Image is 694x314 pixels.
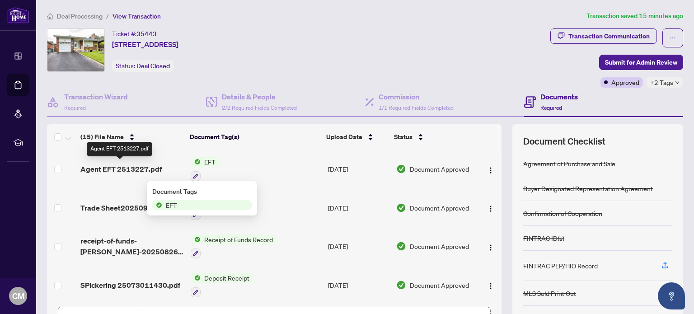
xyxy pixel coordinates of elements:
h4: Details & People [222,91,297,102]
article: Transaction saved 15 minutes ago [586,11,683,21]
div: Confirmation of Cooperation [523,208,602,218]
span: Document Approved [410,164,469,174]
div: Ticket #: [112,28,157,39]
button: Transaction Communication [550,28,657,44]
span: 2/2 Required Fields Completed [222,104,297,111]
img: Logo [487,205,494,212]
div: Agent EFT 2513227.pdf [87,142,152,156]
span: SPickering 25073011430.pdf [80,280,180,291]
div: Status: [112,60,173,72]
img: Logo [487,282,494,290]
img: Document Status [396,280,406,290]
img: Document Status [396,164,406,174]
span: Document Approved [410,203,469,213]
span: Deposit Receipt [201,273,253,283]
img: Status Icon [191,157,201,167]
span: +2 Tags [650,77,673,88]
div: Agreement of Purchase and Sale [523,159,615,169]
button: Logo [483,278,498,292]
span: Trade Sheet20250904.pdf [80,202,170,213]
th: Upload Date [323,124,390,150]
span: (15) File Name [80,132,124,142]
td: [DATE] [324,266,393,305]
td: [DATE] [324,227,393,266]
span: Document Approved [410,280,469,290]
span: View Transaction [113,12,161,20]
button: Open asap [658,282,685,309]
button: Status IconReceipt of Funds Record [191,234,277,259]
span: Deal Closed [136,62,170,70]
button: Logo [483,162,498,176]
div: Buyer Designated Representation Agreement [523,183,653,193]
h4: Documents [540,91,578,102]
span: EFT [162,200,181,210]
img: Document Status [396,203,406,213]
span: Status [394,132,413,142]
span: Approved [611,77,639,87]
th: Document Tag(s) [186,124,323,150]
img: Status Icon [191,273,201,283]
h4: Commission [379,91,454,102]
span: home [47,13,53,19]
span: Deal Processing [57,12,103,20]
div: FINTRAC PEP/HIO Record [523,261,598,271]
img: logo [7,7,29,23]
h4: Transaction Wizard [64,91,128,102]
td: [DATE] [324,150,393,188]
span: Required [64,104,86,111]
img: Status Icon [191,234,201,244]
button: Status IconEFT [191,157,219,181]
span: Upload Date [326,132,362,142]
th: Status [390,124,475,150]
img: Document Status [396,241,406,251]
span: Submit for Admin Review [605,55,677,70]
span: Document Checklist [523,135,605,148]
span: 35443 [136,30,157,38]
div: Document Tags [152,187,252,197]
img: IMG-E12204258_1.jpg [47,29,104,71]
span: Agent EFT 2513227.pdf [80,164,162,174]
div: FINTRAC ID(s) [523,233,564,243]
button: Logo [483,201,498,215]
span: 1/1 Required Fields Completed [379,104,454,111]
button: Logo [483,239,498,253]
button: Submit for Admin Review [599,55,683,70]
li: / [106,11,109,21]
div: Transaction Communication [568,29,650,43]
div: MLS Sold Print Out [523,288,576,298]
img: Logo [487,244,494,251]
img: Status Icon [152,200,162,210]
span: [STREET_ADDRESS] [112,39,178,50]
td: [DATE] [324,188,393,227]
span: Receipt of Funds Record [201,234,277,244]
span: Document Approved [410,241,469,251]
span: EFT [201,157,219,167]
span: CM [12,290,24,302]
img: Logo [487,167,494,174]
span: ellipsis [670,35,676,41]
th: (15) File Name [77,124,186,150]
span: Required [540,104,562,111]
span: down [675,80,680,85]
button: Status IconDeposit Receipt [191,273,253,297]
span: receipt-of-funds-[PERSON_NAME]-20250826-050059.pdf [80,235,183,257]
